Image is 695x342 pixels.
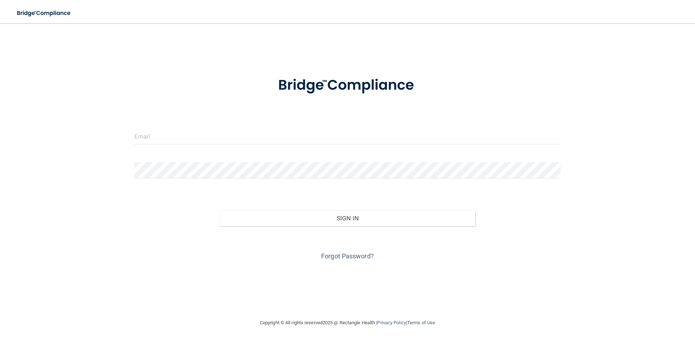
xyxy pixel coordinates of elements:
[377,320,406,325] a: Privacy Policy
[321,252,374,260] a: Forgot Password?
[407,320,435,325] a: Terms of Use
[11,6,77,21] img: bridge_compliance_login_screen.278c3ca4.svg
[215,311,480,334] div: Copyright © All rights reserved 2025 @ Rectangle Health | |
[263,67,432,104] img: bridge_compliance_login_screen.278c3ca4.svg
[220,210,476,226] button: Sign In
[134,128,561,144] input: Email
